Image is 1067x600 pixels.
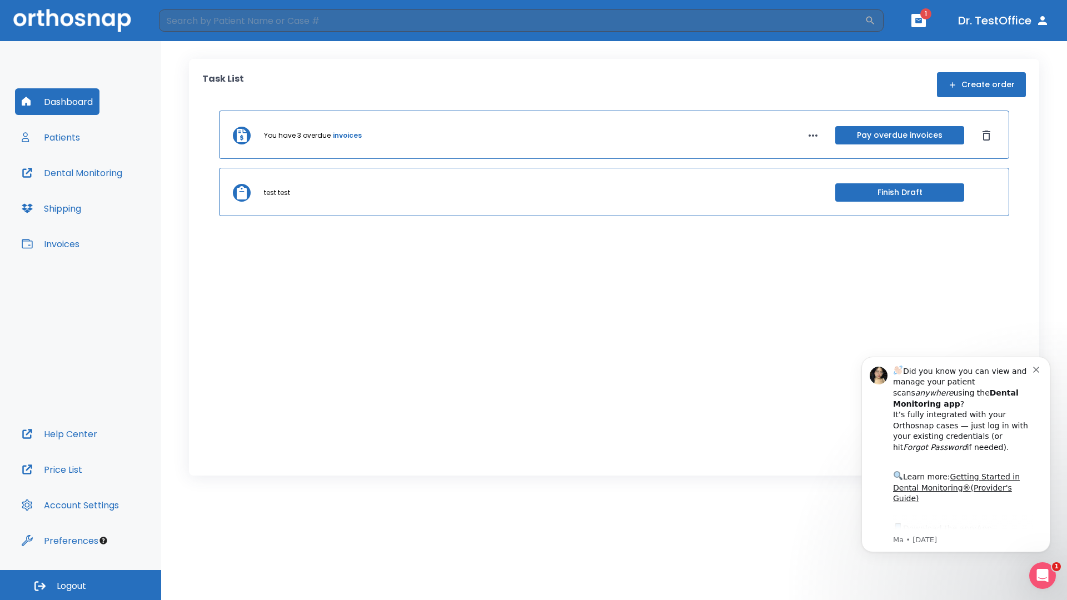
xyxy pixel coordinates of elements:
[98,536,108,546] div: Tooltip anchor
[188,24,197,33] button: Dismiss notification
[48,184,147,204] a: App Store
[48,181,188,238] div: Download the app: | ​ Let us know if you need help getting started!
[264,188,290,198] p: test test
[1029,562,1056,589] iframe: Intercom live chat
[1052,562,1061,571] span: 1
[48,195,188,205] p: Message from Ma, sent 3w ago
[15,88,99,115] button: Dashboard
[264,131,331,141] p: You have 3 overdue
[15,124,87,151] button: Patients
[845,340,1067,570] iframe: Intercom notifications message
[954,11,1054,31] button: Dr. TestOffice
[333,131,362,141] a: invoices
[15,421,104,447] button: Help Center
[15,456,89,483] button: Price List
[835,126,964,144] button: Pay overdue invoices
[978,127,995,144] button: Dismiss
[202,72,244,97] p: Task List
[57,580,86,592] span: Logout
[937,72,1026,97] button: Create order
[15,159,129,186] button: Dental Monitoring
[835,183,964,202] button: Finish Draft
[15,527,105,554] button: Preferences
[15,492,126,518] button: Account Settings
[920,8,931,19] span: 1
[15,231,86,257] button: Invoices
[13,9,131,32] img: Orthosnap
[15,195,88,222] button: Shipping
[159,9,865,32] input: Search by Patient Name or Case #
